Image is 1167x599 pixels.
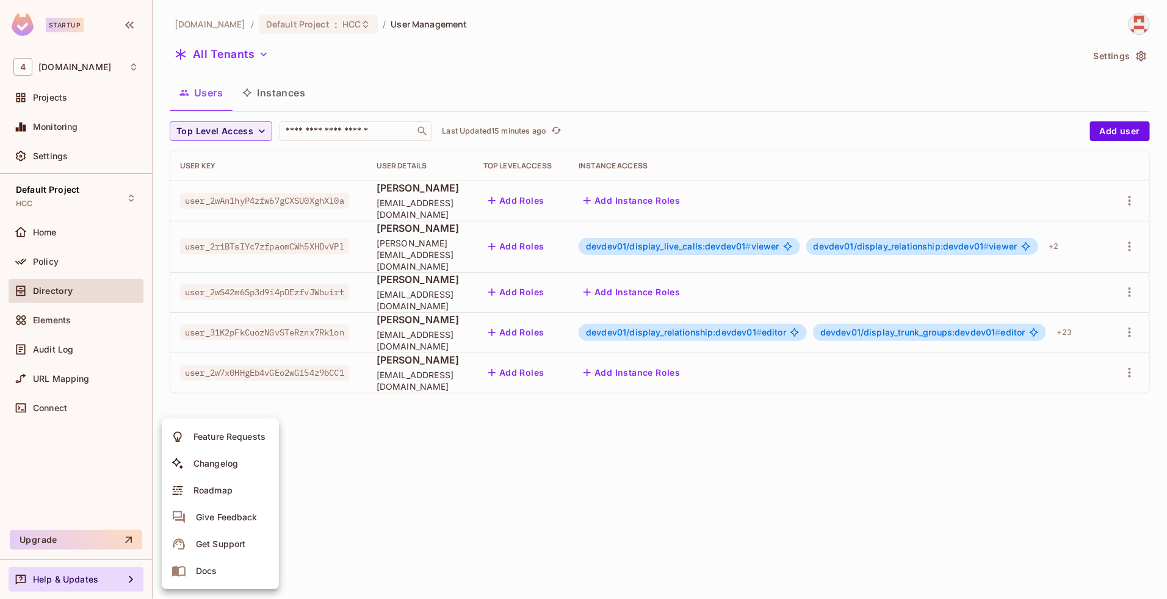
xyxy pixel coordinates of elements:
[196,511,258,523] div: Give Feedback
[196,565,217,577] div: Docs
[193,484,233,497] div: Roadmap
[193,431,266,443] div: Feature Requests
[196,538,245,550] div: Get Support
[193,457,238,470] div: Changelog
